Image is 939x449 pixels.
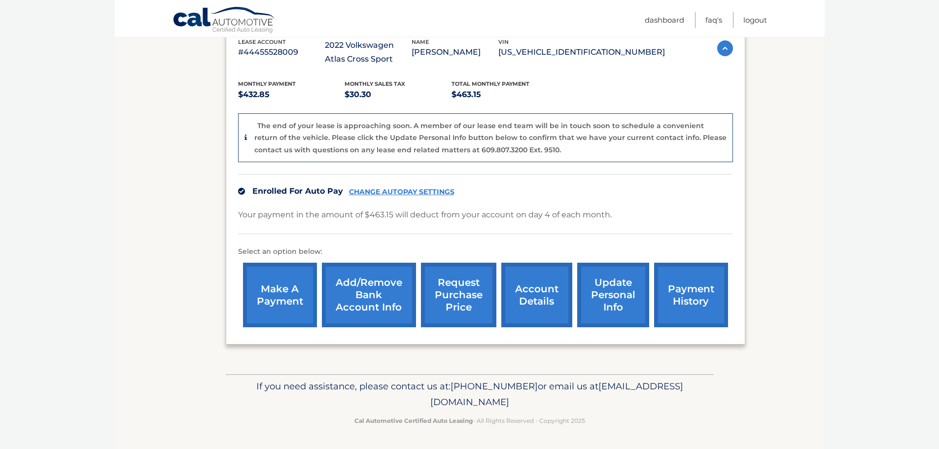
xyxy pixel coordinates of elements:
[238,45,325,59] p: #44455528009
[354,417,473,424] strong: Cal Automotive Certified Auto Leasing
[645,12,684,28] a: Dashboard
[412,45,498,59] p: [PERSON_NAME]
[232,379,707,410] p: If you need assistance, please contact us at: or email us at
[325,38,412,66] p: 2022 Volkswagen Atlas Cross Sport
[238,246,733,258] p: Select an option below:
[238,38,286,45] span: lease account
[654,263,728,327] a: payment history
[430,380,683,408] span: [EMAIL_ADDRESS][DOMAIN_NAME]
[421,263,496,327] a: request purchase price
[243,263,317,327] a: make a payment
[743,12,767,28] a: Logout
[238,188,245,195] img: check.svg
[345,80,405,87] span: Monthly sales Tax
[705,12,722,28] a: FAQ's
[254,121,727,154] p: The end of your lease is approaching soon. A member of our lease end team will be in touch soon t...
[452,80,529,87] span: Total Monthly Payment
[252,186,343,196] span: Enrolled For Auto Pay
[498,45,665,59] p: [US_VEHICLE_IDENTIFICATION_NUMBER]
[412,38,429,45] span: name
[238,80,296,87] span: Monthly Payment
[238,88,345,102] p: $432.85
[577,263,649,327] a: update personal info
[452,88,558,102] p: $463.15
[501,263,572,327] a: account details
[349,188,454,196] a: CHANGE AUTOPAY SETTINGS
[173,6,276,35] a: Cal Automotive
[345,88,452,102] p: $30.30
[498,38,509,45] span: vin
[232,415,707,426] p: - All Rights Reserved - Copyright 2025
[238,208,612,222] p: Your payment in the amount of $463.15 will deduct from your account on day 4 of each month.
[717,40,733,56] img: accordion-active.svg
[451,380,538,392] span: [PHONE_NUMBER]
[322,263,416,327] a: Add/Remove bank account info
